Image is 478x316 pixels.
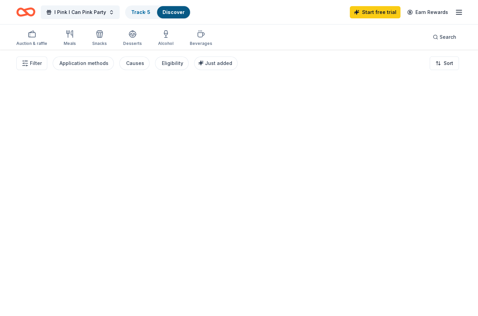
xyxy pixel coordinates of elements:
[125,5,191,19] button: Track· 5Discover
[427,30,462,44] button: Search
[64,41,76,46] div: Meals
[158,41,173,46] div: Alcohol
[92,41,107,46] div: Snacks
[430,56,459,70] button: Sort
[16,27,47,50] button: Auction & raffle
[92,27,107,50] button: Snacks
[158,27,173,50] button: Alcohol
[350,6,400,18] a: Start free trial
[444,59,453,67] span: Sort
[119,56,150,70] button: Causes
[16,41,47,46] div: Auction & raffle
[403,6,452,18] a: Earn Rewards
[162,59,183,67] div: Eligibility
[123,41,142,46] div: Desserts
[64,27,76,50] button: Meals
[16,56,47,70] button: Filter
[53,56,114,70] button: Application methods
[123,27,142,50] button: Desserts
[41,5,120,19] button: I Pink I Can Pink Party
[59,59,108,67] div: Application methods
[190,27,212,50] button: Beverages
[131,9,150,15] a: Track· 5
[163,9,185,15] a: Discover
[54,8,106,16] span: I Pink I Can Pink Party
[155,56,189,70] button: Eligibility
[126,59,144,67] div: Causes
[205,60,232,66] span: Just added
[190,41,212,46] div: Beverages
[16,4,35,20] a: Home
[440,33,456,41] span: Search
[30,59,42,67] span: Filter
[194,56,238,70] button: Just added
